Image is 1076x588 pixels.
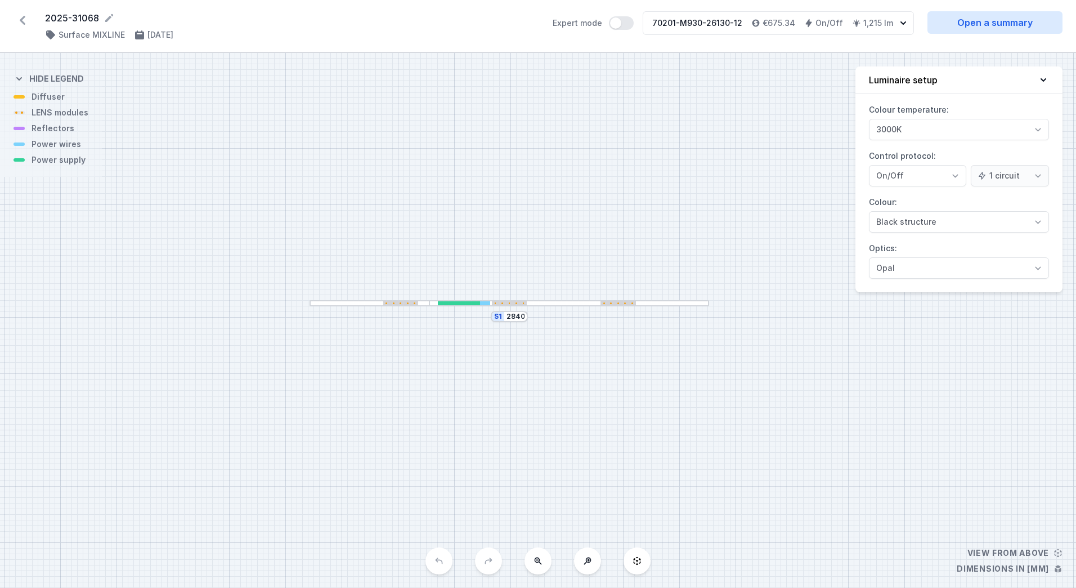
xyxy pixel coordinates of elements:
input: Dimension [mm] [506,312,524,321]
label: Colour: [869,193,1049,233]
h4: 1,215 lm [863,17,893,29]
button: 70201-M930-26130-12€675.34On/Off1,215 lm [643,11,914,35]
label: Expert mode [553,16,634,30]
button: Rename project [104,12,115,24]
h4: Surface MIXLINE [59,29,125,41]
h4: Luminaire setup [869,73,938,87]
select: Control protocol: [869,165,966,186]
label: Colour temperature: [869,101,1049,140]
form: 2025-31068 [45,11,539,25]
label: Control protocol: [869,147,1049,186]
select: Optics: [869,257,1049,279]
h4: Hide legend [29,73,84,84]
button: Expert mode [609,16,634,30]
div: 70201-M930-26130-12 [652,17,742,29]
h4: [DATE] [147,29,173,41]
select: Colour: [869,211,1049,233]
a: Open a summary [927,11,1062,34]
select: Colour temperature: [869,119,1049,140]
select: Control protocol: [971,165,1049,186]
label: Optics: [869,239,1049,279]
h4: On/Off [815,17,843,29]
button: Hide legend [14,64,84,91]
h4: €675.34 [763,17,795,29]
button: Luminaire setup [855,66,1062,94]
